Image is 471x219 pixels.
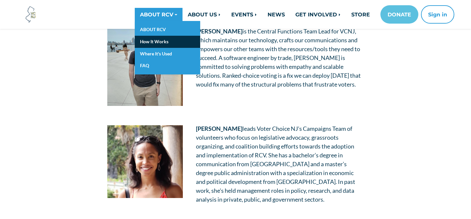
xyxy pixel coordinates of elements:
[346,8,375,21] a: STORE
[135,60,200,72] a: FAQ
[380,5,418,24] a: DONATE
[290,8,346,21] a: GET INVOLVED
[135,48,200,60] a: Where It's Used
[262,8,290,21] a: NEWS
[22,6,40,23] img: Voter Choice NJ
[135,8,183,21] a: ABOUT RCV
[135,21,200,74] div: ABOUT RCV
[135,24,200,36] a: ABOUT RCV
[135,36,200,48] a: How It Works
[196,125,242,132] strong: [PERSON_NAME]
[226,8,262,21] a: EVENTS
[196,125,355,203] span: leads Voter Choice NJ's Campaigns Team of volunteers who focus on legislative advocacy, grassroot...
[183,8,226,21] a: ABOUT US
[421,5,454,24] button: Sign in or sign up
[196,28,242,35] span: [PERSON_NAME]
[96,5,454,24] nav: Main navigation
